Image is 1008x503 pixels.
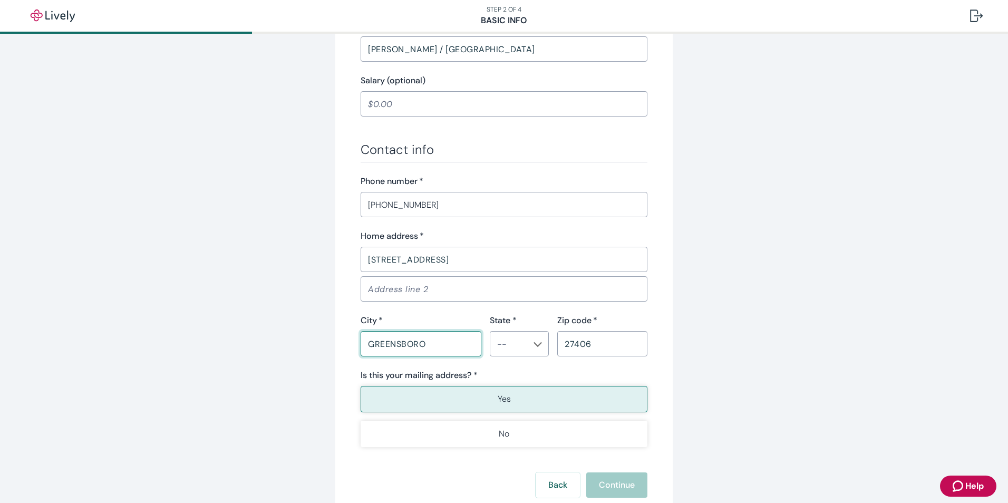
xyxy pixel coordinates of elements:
p: Yes [498,393,511,405]
svg: Chevron icon [534,340,542,349]
label: Is this your mailing address? * [361,369,478,382]
label: City [361,314,383,327]
label: State * [490,314,517,327]
input: City [361,333,481,354]
button: Log out [962,3,991,28]
label: Zip code [557,314,597,327]
input: (555) 555-5555 [361,194,647,215]
button: No [361,421,647,447]
input: Zip code [557,333,647,354]
button: Open [532,339,543,350]
input: Address line 1 [361,249,647,270]
input: Address line 2 [361,278,647,299]
label: Phone number [361,175,423,188]
svg: Zendesk support icon [953,480,965,492]
button: Back [536,472,580,498]
span: Help [965,480,984,492]
button: Yes [361,386,647,412]
input: $0.00 [361,93,647,114]
button: Zendesk support iconHelp [940,476,996,497]
label: Home address [361,230,424,243]
label: Salary (optional) [361,74,425,87]
p: No [499,428,509,440]
input: -- [493,336,528,351]
img: Lively [23,9,82,22]
h3: Contact info [361,142,647,158]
